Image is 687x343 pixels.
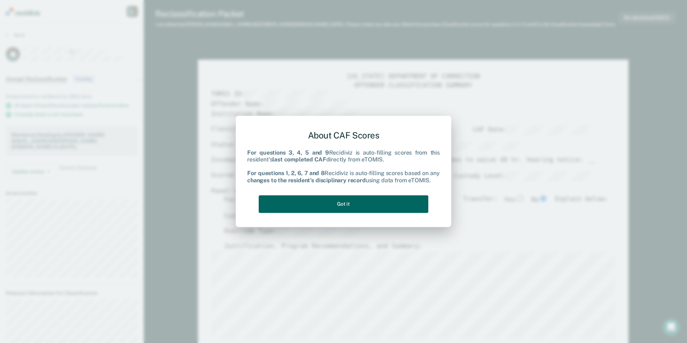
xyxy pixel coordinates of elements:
b: last completed CAF [272,156,326,163]
b: For questions 3, 4, 5 and 9 [247,149,329,156]
b: changes to the resident's disciplinary record [247,177,366,184]
div: About CAF Scores [247,124,440,146]
div: Recidiviz is auto-filling scores from this resident's directly from eTOMIS. Recidiviz is auto-fil... [247,149,440,184]
b: For questions 1, 2, 6, 7 and 8 [247,170,324,177]
button: Got it [259,195,428,213]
